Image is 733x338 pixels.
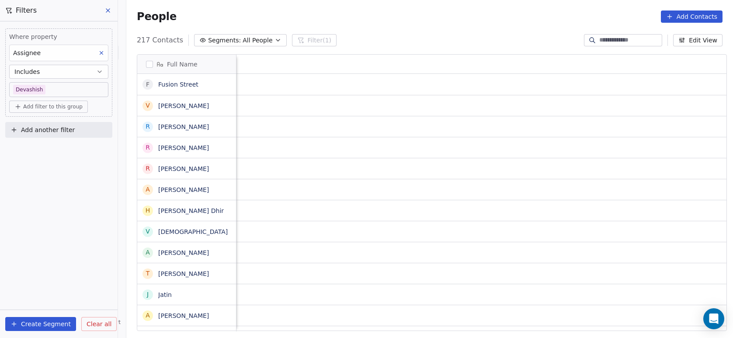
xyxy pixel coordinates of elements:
[146,101,150,110] div: V
[72,319,121,326] a: Help & Support
[146,206,150,215] div: H
[146,227,150,236] div: V
[146,164,150,173] div: R
[158,270,209,277] a: [PERSON_NAME]
[673,34,723,46] button: Edit View
[137,55,236,73] div: Full Name
[158,81,198,88] a: Fusion Street
[146,80,149,89] div: F
[146,143,150,152] div: R
[137,10,177,23] span: People
[292,34,337,46] button: Filter(1)
[158,207,224,214] a: [PERSON_NAME] Dhir
[158,249,209,256] a: [PERSON_NAME]
[158,312,209,319] a: [PERSON_NAME]
[158,144,209,151] a: [PERSON_NAME]
[158,123,209,130] a: [PERSON_NAME]
[146,248,150,257] div: a
[661,10,723,23] button: Add Contacts
[80,319,121,326] span: Help & Support
[208,36,241,45] span: Segments:
[158,186,209,193] a: [PERSON_NAME]
[137,35,183,45] span: 217 Contacts
[167,60,198,69] span: Full Name
[146,269,150,278] div: T
[158,291,172,298] a: Jatin
[146,122,150,131] div: R
[703,308,724,329] div: Open Intercom Messenger
[158,102,209,109] a: [PERSON_NAME]
[158,228,228,235] a: [DEMOGRAPHIC_DATA]
[146,185,150,194] div: A
[158,165,209,172] a: [PERSON_NAME]
[137,74,236,331] div: grid
[147,290,149,299] div: J
[243,36,272,45] span: All People
[146,311,150,320] div: A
